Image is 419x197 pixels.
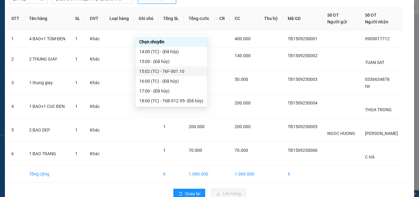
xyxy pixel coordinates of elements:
th: CC [230,7,259,30]
td: Khác [85,71,105,95]
span: 140.000 [235,53,251,58]
span: 1 [75,151,78,156]
div: 16:00 (TC) - (Đã hủy) [139,78,203,85]
th: Thu hộ [259,7,283,30]
div: Chọn chuyến [136,37,207,47]
td: 2 THUNG GIAY [24,47,70,71]
td: 4 [6,95,24,118]
th: STT [6,7,24,30]
th: ĐVT [85,7,105,30]
span: 50.000 [235,77,248,82]
th: SL [70,7,85,30]
span: TB1509250003 [288,77,317,82]
td: Khác [85,118,105,142]
span: 1 [75,128,78,132]
td: 2 [6,47,24,71]
span: 1 [163,148,166,153]
td: 1 thung giay [24,71,70,95]
td: 6 [6,142,24,166]
td: 1.060.000 [184,166,214,183]
td: 1.060.000 [230,166,259,183]
span: THOA TRONG [365,107,392,112]
th: Loại hàng [105,7,134,30]
td: Tổng cộng [24,166,70,183]
td: 6 [283,166,322,183]
div: 14:00 (TC) - (Đã hủy) [139,48,203,55]
span: TB1509250002 [288,53,317,58]
th: CR [214,7,230,30]
td: 2 BAO DEP [24,118,70,142]
span: 200.000 [235,124,251,129]
span: 0909017712 [365,36,390,41]
div: 17:00 - (Đã hủy) [139,88,203,94]
span: 1 [75,36,78,41]
th: Tổng cước [184,7,214,30]
span: TUAN SAT [365,60,384,65]
td: Khác [85,30,105,47]
span: 400.000 [235,36,251,41]
span: 70.000 [189,148,202,153]
span: 1 [75,57,78,61]
div: 15:00 - (Đã hủy) [139,58,203,65]
span: NGOC HUONG [327,131,355,136]
span: Quay lại [185,190,200,197]
td: 3 [6,71,24,95]
span: [PERSON_NAME] [365,131,398,136]
span: C HÀ [365,155,375,160]
span: 1 [163,124,166,129]
th: Mã GD [283,7,322,30]
td: 6 [158,166,184,183]
th: Tên hàng [24,7,70,30]
td: 1 [6,30,24,47]
span: rollback [178,191,183,196]
span: 200.000 [189,124,205,129]
span: Người nhận [365,19,388,24]
td: 1 BAO+1 CUC ĐEN [24,95,70,118]
td: 5 [6,118,24,142]
span: Số ĐT [327,13,339,18]
div: 18:00 (TC) - 76B-012.95 - (Đã hủy) [139,97,203,104]
span: 70.000 [235,148,248,153]
th: Tổng SL [158,7,184,30]
td: 4 BAO+1 TÚM ĐEN [24,30,70,47]
span: TB1509250005 [288,124,317,129]
div: 15:02 (TC) - 76F-001.10 [139,68,203,75]
span: 0336634878 [365,77,390,82]
td: Khác [85,95,105,118]
span: TB1509250001 [288,36,317,41]
span: 1 [75,104,78,109]
span: 1 [75,80,78,85]
span: TB1509250004 [288,100,317,105]
span: Số ĐT [365,13,377,18]
th: Ghi chú [134,7,158,30]
div: Chọn chuyến [139,38,203,45]
span: tai [365,84,370,89]
td: Khác [85,142,105,166]
td: 1 BAO TRANG [24,142,70,166]
span: TB1509250006 [288,148,317,153]
td: Khác [85,47,105,71]
span: 200.000 [235,100,251,105]
span: Người gửi [327,19,347,24]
